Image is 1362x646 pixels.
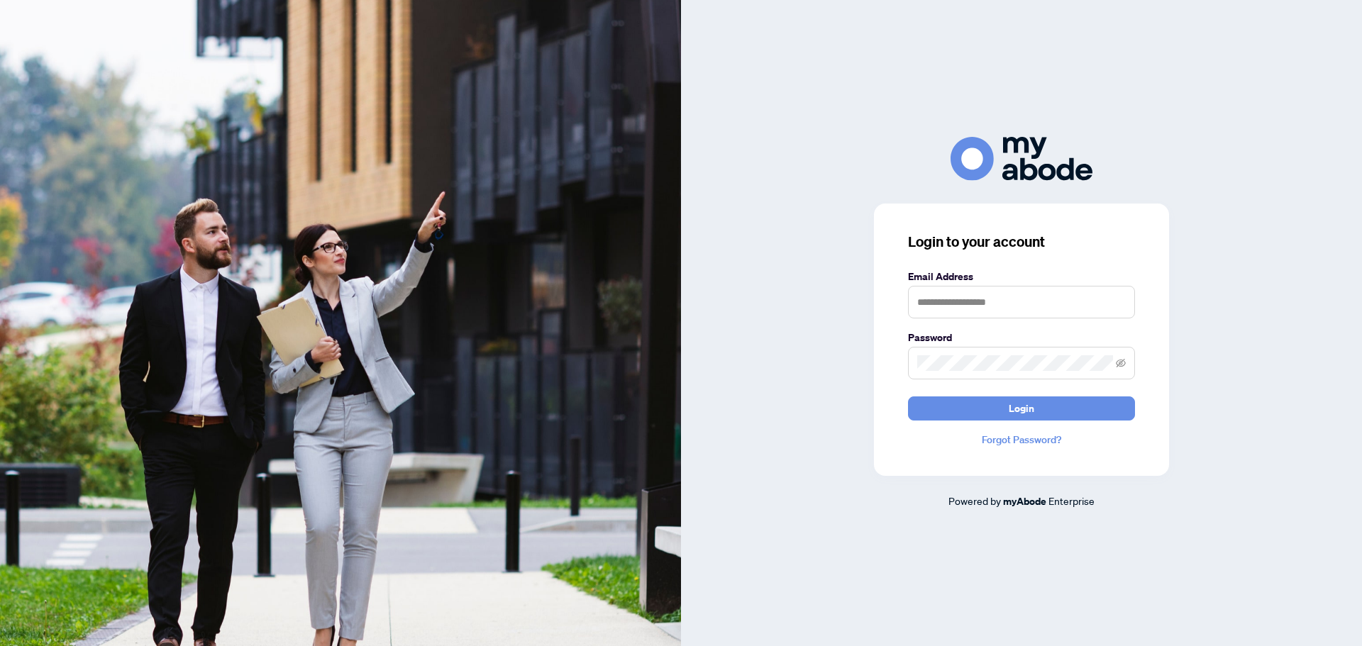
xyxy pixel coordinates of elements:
[1048,494,1095,507] span: Enterprise
[948,494,1001,507] span: Powered by
[908,432,1135,447] a: Forgot Password?
[908,396,1135,421] button: Login
[908,232,1135,252] h3: Login to your account
[1009,397,1034,420] span: Login
[1003,494,1046,509] a: myAbode
[908,330,1135,345] label: Password
[1116,358,1126,368] span: eye-invisible
[951,137,1092,180] img: ma-logo
[908,269,1135,284] label: Email Address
